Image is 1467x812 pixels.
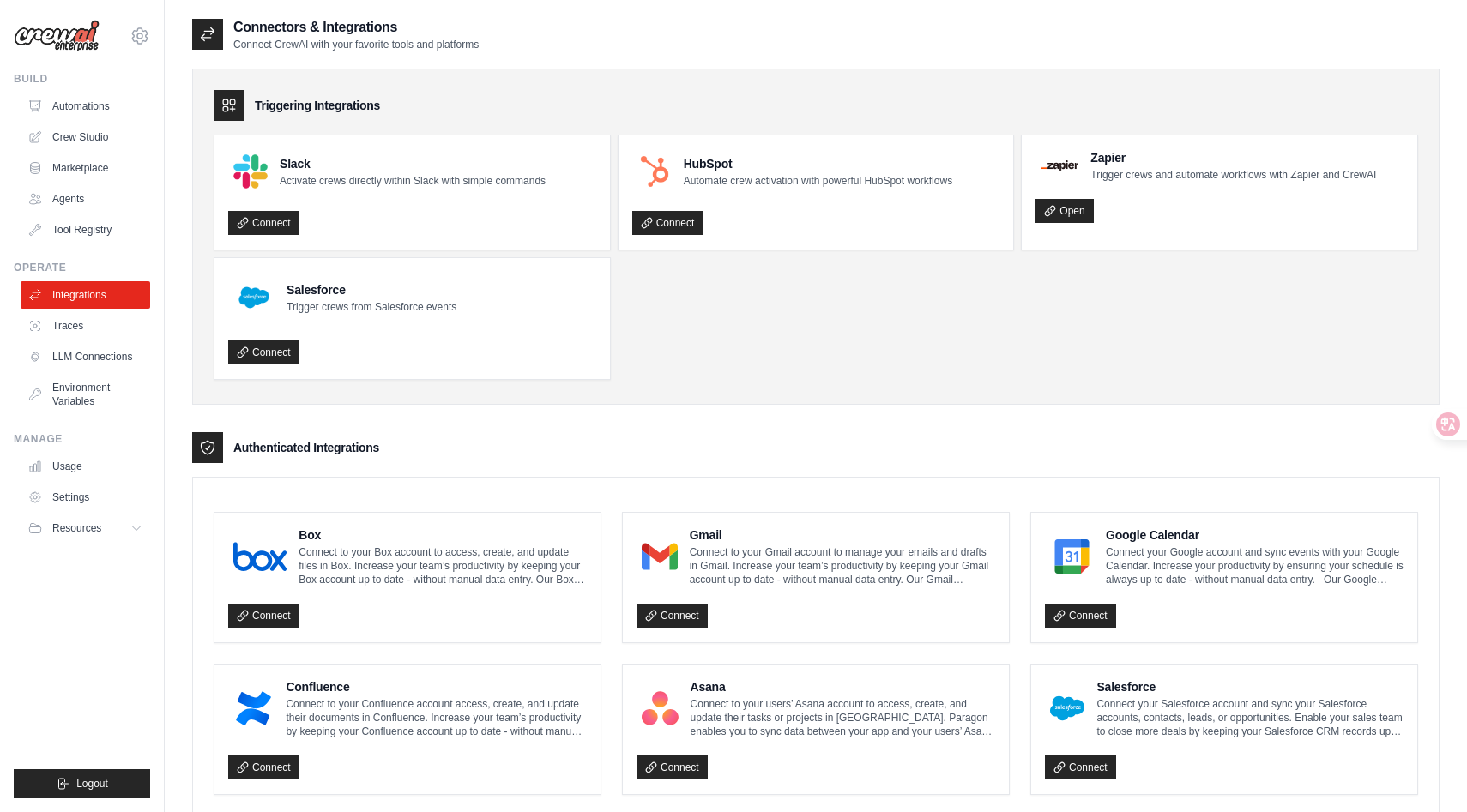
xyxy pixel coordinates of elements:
[684,174,952,188] p: Automate crew activation with powerful HubSpot workflows
[228,755,299,779] a: Connect
[280,155,546,172] h4: Slack
[1035,199,1093,223] a: Open
[299,545,587,586] p: Connect to your Box account to access, create, and update files in Box. Increase your team’s prod...
[280,174,546,188] p: Activate crews directly within Slack with simple commands
[691,697,995,738] p: Connect to your users’ Asana account to access, create, and update their tasks or projects in [GE...
[255,97,380,114] h3: Triggering Integrations
[228,211,299,235] a: Connect
[14,72,150,86] div: Build
[21,514,150,542] button: Resources
[21,154,150,182] a: Marketplace
[1041,160,1078,171] img: Zapier Logo
[1050,691,1084,725] img: Salesforce Logo
[684,155,952,172] h4: HubSpot
[632,211,703,235] a: Connect
[637,755,708,779] a: Connect
[21,343,150,370] a: LLM Connections
[691,678,995,695] h4: Asana
[14,769,150,798] button: Logout
[1050,539,1094,574] img: Google Calendar Logo
[233,277,275,318] img: Salesforce Logo
[1106,526,1404,544] h4: Google Calendar
[286,697,587,738] p: Connect to your Confluence account access, create, and update their documents in Confluence. Incr...
[21,93,150,120] a: Automations
[21,123,150,151] a: Crew Studio
[233,38,479,51] p: Connect CrewAI with your favorite tools and platforms
[21,216,150,244] a: Tool Registry
[1106,545,1404,586] p: Connect your Google account and sync events with your Google Calendar. Increase your productivity...
[637,604,708,628] a: Connect
[14,432,150,446] div: Manage
[21,484,150,511] a: Settings
[14,261,150,274] div: Operate
[52,521,101,535] span: Resources
[21,374,150,415] a: Environment Variables
[637,154,672,189] img: HubSpot Logo
[228,604,299,628] a: Connect
[1090,149,1376,166] h4: Zapier
[1096,697,1404,738] p: Connect your Salesforce account and sync your Salesforce accounts, contacts, leads, or opportunit...
[14,20,100,52] img: Logo
[299,526,587,544] h4: Box
[233,691,274,725] img: Confluence Logo
[690,545,995,586] p: Connect to your Gmail account to manage your emails and drafts in Gmail. Increase your team’s pro...
[1045,755,1116,779] a: Connect
[21,281,150,309] a: Integrations
[287,281,456,298] h4: Salesforce
[233,539,287,574] img: Box Logo
[690,526,995,544] h4: Gmail
[76,777,108,791] span: Logout
[642,539,678,574] img: Gmail Logo
[21,312,150,340] a: Traces
[1090,168,1376,182] p: Trigger crews and automate workflows with Zapier and CrewAI
[642,691,679,725] img: Asana Logo
[233,154,268,189] img: Slack Logo
[21,185,150,213] a: Agents
[286,678,587,695] h4: Confluence
[287,300,456,314] p: Trigger crews from Salesforce events
[21,453,150,480] a: Usage
[233,439,379,456] h3: Authenticated Integrations
[233,17,479,38] h2: Connectors & Integrations
[228,340,299,364] a: Connect
[1045,604,1116,628] a: Connect
[1096,678,1404,695] h4: Salesforce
